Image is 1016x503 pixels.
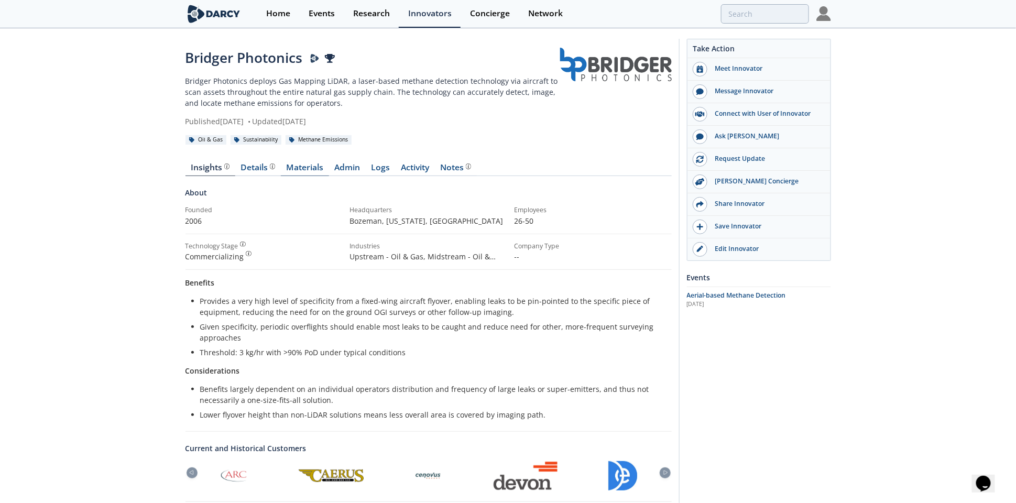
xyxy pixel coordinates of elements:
[241,163,275,172] div: Details
[219,461,248,490] img: ARC Resources
[299,469,364,483] img: Caerus Oil and Gas
[515,205,672,215] div: Employees
[707,244,825,254] div: Edit Innovator
[707,154,825,163] div: Request Update
[185,242,238,251] div: Technology Stage
[185,215,343,226] p: 2006
[515,251,672,262] p: --
[185,5,243,23] img: logo-wide.svg
[286,135,352,145] div: Methane Emissions
[200,321,664,343] li: Given specificity, periodic overflights should enable most leaks to be caught and reduce need for...
[972,461,1006,493] iframe: chat widget
[185,366,240,376] strong: Considerations
[185,251,343,262] div: Commercializing
[353,9,390,18] div: Research
[185,187,672,205] div: About
[707,64,825,73] div: Meet Innovator
[528,9,563,18] div: Network
[687,300,831,309] div: [DATE]
[191,163,230,172] div: Insights
[493,461,558,490] img: Devon Energy Corporation
[350,215,507,226] p: Bozeman, [US_STATE] , [GEOGRAPHIC_DATA]
[246,116,253,126] span: •
[721,4,809,24] input: Advanced Search
[200,409,664,420] li: Lower flyover height than non-LiDAR solutions means less overall area is covered by imaging path.
[687,43,831,58] div: Take Action
[515,215,672,226] p: 26-50
[231,135,282,145] div: Sustainability
[235,163,281,176] a: Details
[440,163,471,172] div: Notes
[707,109,825,118] div: Connect with User of Innovator
[687,268,831,287] div: Events
[350,242,507,251] div: Industries
[366,163,396,176] a: Logs
[687,238,831,260] a: Edit Innovator
[185,443,672,454] a: Current and Historical Customers
[246,251,252,257] img: information.svg
[687,216,831,238] button: Save Innovator
[608,461,638,490] img: Diversified Energy Company
[707,132,825,141] div: Ask [PERSON_NAME]
[687,291,831,309] a: Aerial-based Methane Detection [DATE]
[224,163,230,169] img: information.svg
[408,9,452,18] div: Innovators
[515,242,672,251] div: Company Type
[185,205,343,215] div: Founded
[185,135,227,145] div: Oil & Gas
[329,163,366,176] a: Admin
[200,384,664,406] li: Benefits largely dependent on an individual operators distribution and frequency of large leaks o...
[240,242,246,247] img: information.svg
[350,205,507,215] div: Headquarters
[266,9,290,18] div: Home
[309,9,335,18] div: Events
[707,177,825,186] div: [PERSON_NAME] Concierge
[310,54,320,63] img: Darcy Presenter
[185,278,215,288] strong: Benefits
[396,163,435,176] a: Activity
[816,6,831,21] img: Profile
[185,75,560,108] p: Bridger Photonics deploys Gas Mapping LiDAR, a laser-based methane detection technology via aircr...
[687,291,786,300] span: Aerial-based Methane Detection
[281,163,329,176] a: Materials
[350,251,496,272] span: Upstream - Oil & Gas, Midstream - Oil & Gas, Downstream - Oil & Gas
[185,116,560,127] div: Published [DATE] Updated [DATE]
[200,296,664,318] li: Provides a very high level of specificity from a fixed-wing aircraft flyover, enabling leaks to b...
[707,199,825,209] div: Share Innovator
[470,9,510,18] div: Concierge
[435,163,477,176] a: Notes
[270,163,276,169] img: information.svg
[200,347,664,358] li: Threshold: 3 kg/hr with >90% PoD under typical conditions
[185,48,560,68] div: Bridger Photonics
[413,461,443,490] img: Cenovus Energy
[707,222,825,231] div: Save Innovator
[707,86,825,96] div: Message Innovator
[185,163,235,176] a: Insights
[466,163,472,169] img: information.svg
